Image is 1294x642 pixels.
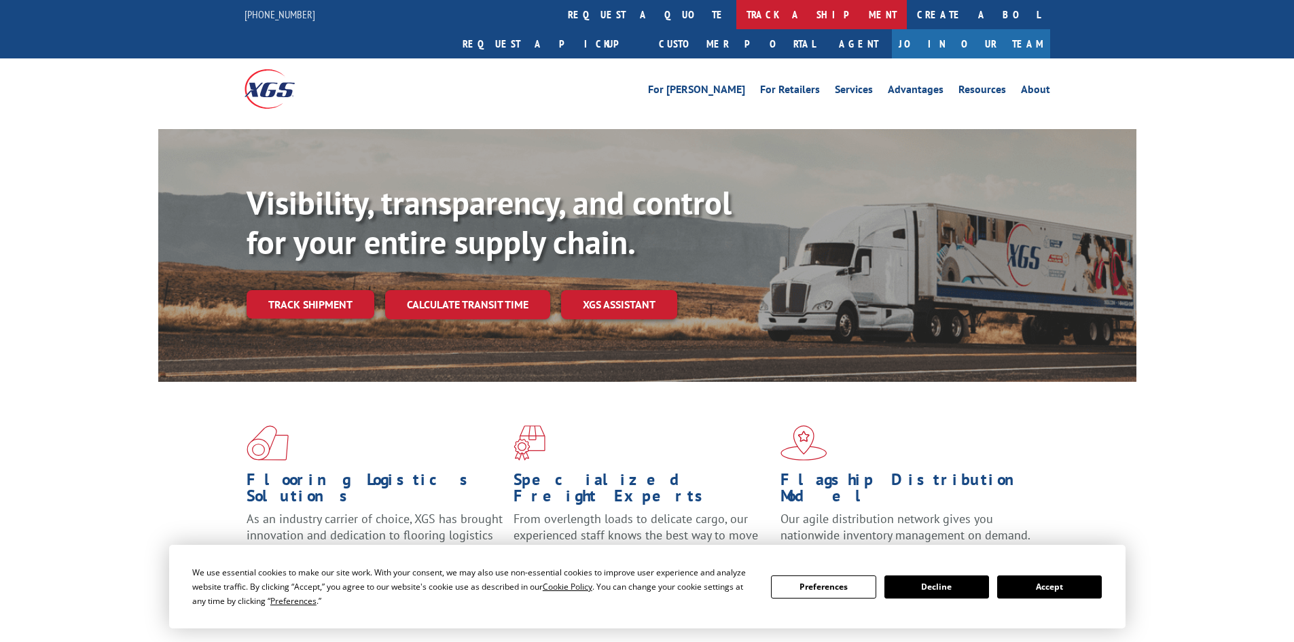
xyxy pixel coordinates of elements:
h1: Flooring Logistics Solutions [247,471,503,511]
a: Join Our Team [892,29,1050,58]
span: Our agile distribution network gives you nationwide inventory management on demand. [780,511,1030,543]
img: xgs-icon-total-supply-chain-intelligence-red [247,425,289,461]
a: Advantages [888,84,943,99]
a: Services [835,84,873,99]
span: As an industry carrier of choice, XGS has brought innovation and dedication to flooring logistics... [247,511,503,559]
p: From overlength loads to delicate cargo, our experienced staff knows the best way to move your fr... [514,511,770,571]
button: Preferences [771,575,876,599]
a: Customer Portal [649,29,825,58]
div: We use essential cookies to make our site work. With your consent, we may also use non-essential ... [192,565,755,608]
b: Visibility, transparency, and control for your entire supply chain. [247,181,732,263]
span: Cookie Policy [543,581,592,592]
a: Request a pickup [452,29,649,58]
a: XGS ASSISTANT [561,290,677,319]
button: Accept [997,575,1102,599]
a: Agent [825,29,892,58]
a: For Retailers [760,84,820,99]
a: [PHONE_NUMBER] [245,7,315,21]
a: Calculate transit time [385,290,550,319]
a: About [1021,84,1050,99]
a: For [PERSON_NAME] [648,84,745,99]
img: xgs-icon-flagship-distribution-model-red [780,425,827,461]
a: Track shipment [247,290,374,319]
a: Resources [958,84,1006,99]
img: xgs-icon-focused-on-flooring-red [514,425,545,461]
div: Cookie Consent Prompt [169,545,1126,628]
span: Preferences [270,595,317,607]
h1: Specialized Freight Experts [514,471,770,511]
button: Decline [884,575,989,599]
h1: Flagship Distribution Model [780,471,1037,511]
